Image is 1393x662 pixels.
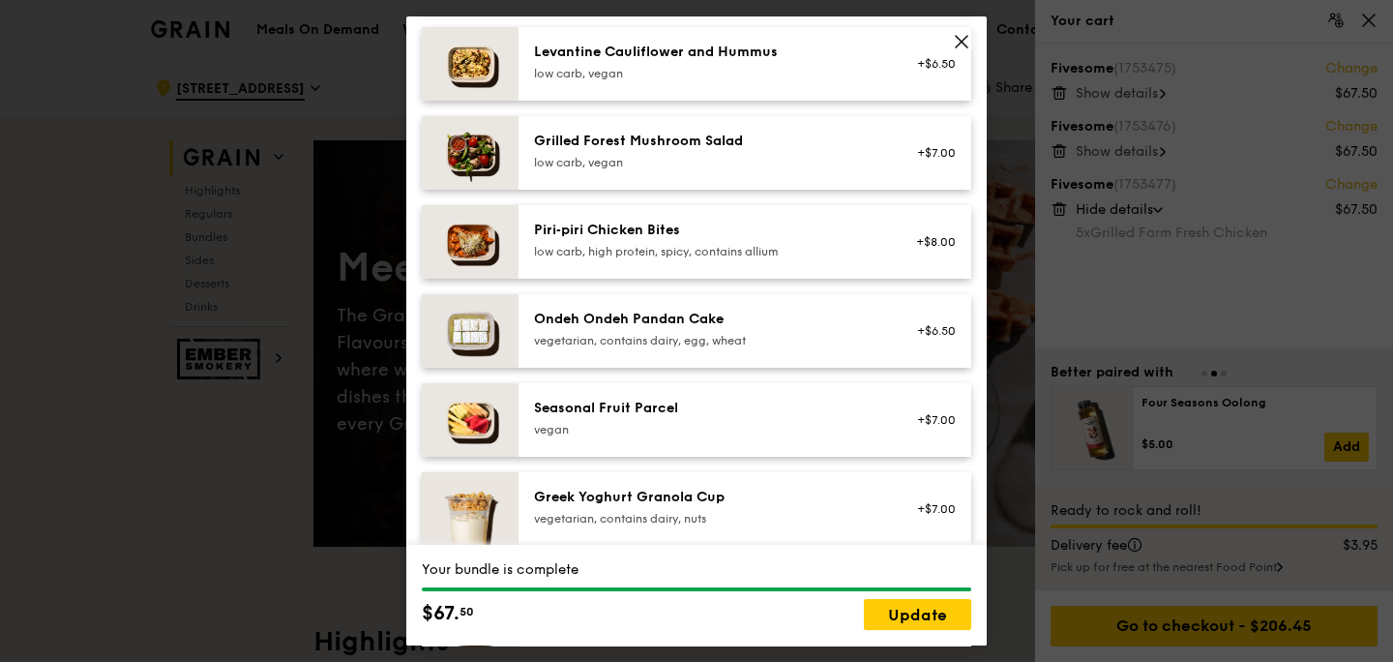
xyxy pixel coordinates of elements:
[904,501,956,517] div: +$7.00
[534,333,881,348] div: vegetarian, contains dairy, egg, wheat
[422,560,971,580] div: Your bundle is complete
[422,205,519,279] img: daily_normal_Piri-Piri-Chicken-Bites-HORZ.jpg
[534,221,881,240] div: Piri‑piri Chicken Bites
[534,132,881,151] div: Grilled Forest Mushroom Salad
[534,399,881,418] div: Seasonal Fruit Parcel
[422,383,519,457] img: daily_normal_Seasonal_Fruit_Parcel__Horizontal_.jpg
[864,599,971,630] a: Update
[534,488,881,507] div: Greek Yoghurt Granola Cup
[534,244,881,259] div: low carb, high protein, spicy, contains allium
[904,412,956,428] div: +$7.00
[904,323,956,339] div: +$6.50
[459,604,474,619] span: 50
[534,155,881,170] div: low carb, vegan
[422,294,519,368] img: daily_normal_Ondeh_Ondeh_Pandan_Cake-HORZ.jpg
[422,599,459,628] span: $67.
[904,56,956,72] div: +$6.50
[422,116,519,190] img: daily_normal_Grilled-Forest-Mushroom-Salad-HORZ.jpg
[534,310,881,329] div: Ondeh Ondeh Pandan Cake
[534,43,881,62] div: Levantine Cauliflower and Hummus
[422,27,519,101] img: daily_normal_Levantine_Cauliflower_and_Hummus__Horizontal_.jpg
[534,66,881,81] div: low carb, vegan
[534,422,881,437] div: vegan
[904,234,956,250] div: +$8.00
[904,145,956,161] div: +$7.00
[534,511,881,527] div: vegetarian, contains dairy, nuts
[422,472,519,569] img: daily_normal_Greek_Yoghurt_Granola_Cup.jpeg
